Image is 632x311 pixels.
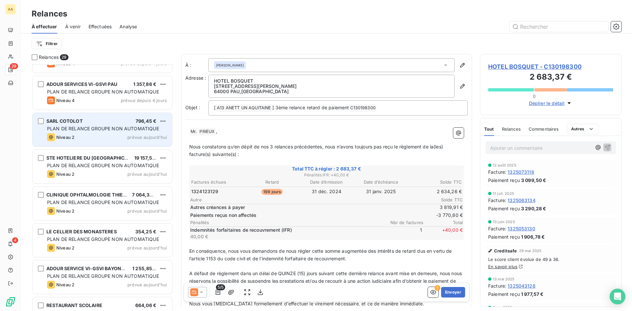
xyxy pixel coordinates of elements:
span: Creditsafe [494,248,517,253]
span: Niveau 2 [56,208,74,214]
span: 5/5 [216,284,225,290]
span: 1324123129 [191,188,219,195]
p: Indemnités forfaitaires de recouvrement (IFR) [190,227,381,233]
span: Autre [190,197,423,202]
p: 64000 PAU , [GEOGRAPHIC_DATA] [214,89,449,94]
span: Adresse : [185,75,206,81]
button: Autres [567,124,599,134]
span: Facture : [488,197,506,204]
span: PRIEUX [198,128,216,136]
td: 31 janv. 2025 [354,188,408,195]
span: À venir [65,23,81,30]
span: 13 mai 2025 [493,277,515,281]
span: 1325043126 [508,282,536,289]
label: À : [185,62,208,68]
span: HOTEL BOSQUET - C130198300 [488,62,613,71]
span: A défaut de règlement dans un délai de QUINZE (15) jours suivant cette dernière relance avant mis... [189,271,463,291]
span: Le score client évolue de 49 à 36. [488,257,613,262]
span: C130198300 [349,104,377,112]
span: Niveau 2 [56,171,74,177]
span: SARL COTOLOT [46,118,83,124]
td: 31 déc. 2024 [300,188,353,195]
span: 1 977,57 € [521,291,544,298]
span: -3 770,80 € [423,212,463,219]
span: prévue aujourd’hui [127,171,167,177]
span: [ [214,105,216,110]
span: 796,45 € [136,118,156,124]
span: [PERSON_NAME] [216,63,244,67]
span: 1 [382,227,422,240]
span: Niveau 4 [56,98,75,103]
span: ] 3ème relance retard de paiement [272,105,349,110]
span: prévue aujourd’hui [127,245,167,250]
span: PLAN DE RELANCE GROUPE NON AUTOMATIQUE [47,126,159,131]
span: 1 906,78 € [521,233,545,240]
td: 2 634,26 € [408,188,462,195]
span: Facture : [488,168,506,175]
span: Paiement reçu [488,205,520,212]
span: prévue depuis 4 jours [121,98,167,103]
th: Solde TTC [408,179,462,186]
span: Facture : [488,225,506,232]
span: À effectuer [32,23,57,30]
span: + 40,00 € [423,227,463,240]
span: A13 ANETT UN AQUITAINE [216,104,272,112]
p: 40,00 € [190,233,381,240]
span: , [216,128,217,134]
span: 4 [12,237,18,243]
span: Pénalités IFR : + 40,00 € [190,172,463,178]
span: Analyse [119,23,137,30]
th: Retard [245,179,299,186]
span: 1 255,85 € [132,266,157,271]
span: PLAN DE RELANCE GROUPE NON AUTOMATIQUE [47,273,159,279]
span: PLAN DE RELANCE GROUPE NON AUTOMATIQUE [47,199,159,205]
span: 664,06 € [135,302,156,308]
img: Logo LeanPay [5,297,16,307]
span: Paiements reçus non affectés [190,212,422,219]
button: Envoyer [441,287,465,298]
th: Date d’échéance [354,179,408,186]
span: Commentaires [529,126,559,132]
span: Facture : [488,282,506,289]
span: 12 août 2025 [493,163,516,167]
span: 3 819,91 € [423,204,463,211]
span: ADOUR SERVICES VI-GSVI PAU [46,81,117,87]
span: 1325073118 [508,168,534,175]
span: Paiement reçu [488,291,520,298]
span: 29 mai 2025 [519,249,542,253]
span: Niveau 2 [56,245,74,250]
span: Total [423,220,463,225]
div: Open Intercom Messenger [610,289,625,304]
p: HOTEL BOSQUET [214,78,449,84]
div: grid [32,65,173,311]
span: ADOUR SERVICE VI-GSVI BAYONNE [46,266,128,271]
span: Nbr de factures [384,220,423,225]
span: Solde TTC [423,197,463,202]
span: STE HOTELIERE DU [GEOGRAPHIC_DATA] [46,155,140,161]
span: Nous constatons qu’en dépit de nos 3 relances précédentes, nous n’avons toujours pas reçu le règl... [189,144,444,157]
span: Objet : [185,105,200,110]
span: 7 064,34 € [132,192,157,197]
span: Niveau 2 [56,282,74,287]
span: Relances [39,54,59,61]
span: PLAN DE RELANCE GROUPE NON AUTOMATIQUE [47,89,159,94]
span: 354,25 € [135,229,156,234]
span: Effectuées [89,23,112,30]
span: PLAN DE RELANCE GROUPE NON AUTOMATIQUE [47,236,159,242]
span: LE CELLIER DES MONASTERES [46,229,117,234]
span: 1325053130 [508,225,535,232]
span: Pénalités [190,220,384,225]
span: Nous vous [MEDICAL_DATA] formellement d'effectuer le virement nécessaire, et ce de manière immédi... [189,301,424,306]
span: 199 jours [261,189,283,195]
span: 29 [10,63,18,69]
span: 0 [533,93,536,99]
span: prévue aujourd’hui [127,208,167,214]
span: prévue aujourd’hui [127,135,167,140]
span: 1 357,86 € [133,81,157,87]
h3: Relances [32,8,67,20]
span: 1325063134 [508,197,536,204]
span: RESTAURANT SCOLAIRE [46,302,102,308]
span: 3 290,28 € [521,205,546,212]
span: CLINIQUE OPHTALMOLOGIE THIERS [46,192,129,197]
span: Autres créances à payer [190,204,422,211]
